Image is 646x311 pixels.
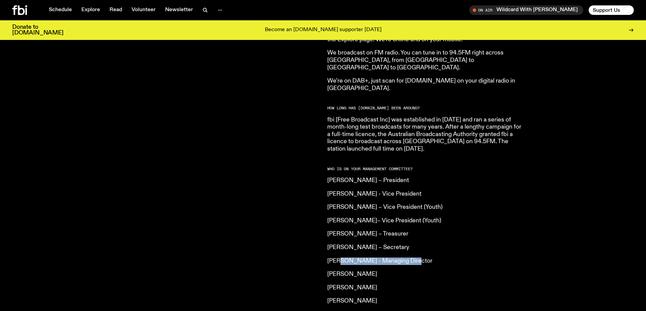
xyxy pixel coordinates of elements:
p: [PERSON_NAME] – President [327,177,523,184]
h2: Who is on your management committee? [327,167,523,171]
p: [PERSON_NAME] – Vice President (Youth) [327,204,523,211]
p: fbi [Free Broadcast Inc] was established in [DATE] and ran a series of month-long test broadcasts... [327,116,523,153]
p: We broadcast on FM radio. You can tune in to 94.5FM right across [GEOGRAPHIC_DATA], from [GEOGRAP... [327,49,523,71]
a: Newsletter [161,5,197,15]
span: Support Us [593,7,620,13]
a: Explore [77,5,104,15]
a: Volunteer [128,5,160,15]
p: [PERSON_NAME] – Secretary [327,244,523,251]
button: On AirWildcard With [PERSON_NAME] [469,5,583,15]
p: [PERSON_NAME] [327,284,523,292]
p: [PERSON_NAME] - Vice President [327,191,523,198]
h3: Donate to [DOMAIN_NAME] [12,24,63,36]
a: Schedule [45,5,76,15]
p: [PERSON_NAME] [327,271,523,278]
p: We’re on DAB+, just scan for [DOMAIN_NAME] on your digital radio in [GEOGRAPHIC_DATA]. [327,77,523,92]
p: [PERSON_NAME]– Vice President (Youth) [327,217,523,225]
p: [PERSON_NAME] – Treasurer [327,230,523,238]
a: Read [105,5,126,15]
p: [PERSON_NAME] [327,297,523,305]
p: [PERSON_NAME] - Managing Director [327,258,523,265]
h2: How long has [DOMAIN_NAME] been around? [327,106,523,110]
button: Support Us [589,5,634,15]
p: Become an [DOMAIN_NAME] supporter [DATE] [265,27,381,33]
